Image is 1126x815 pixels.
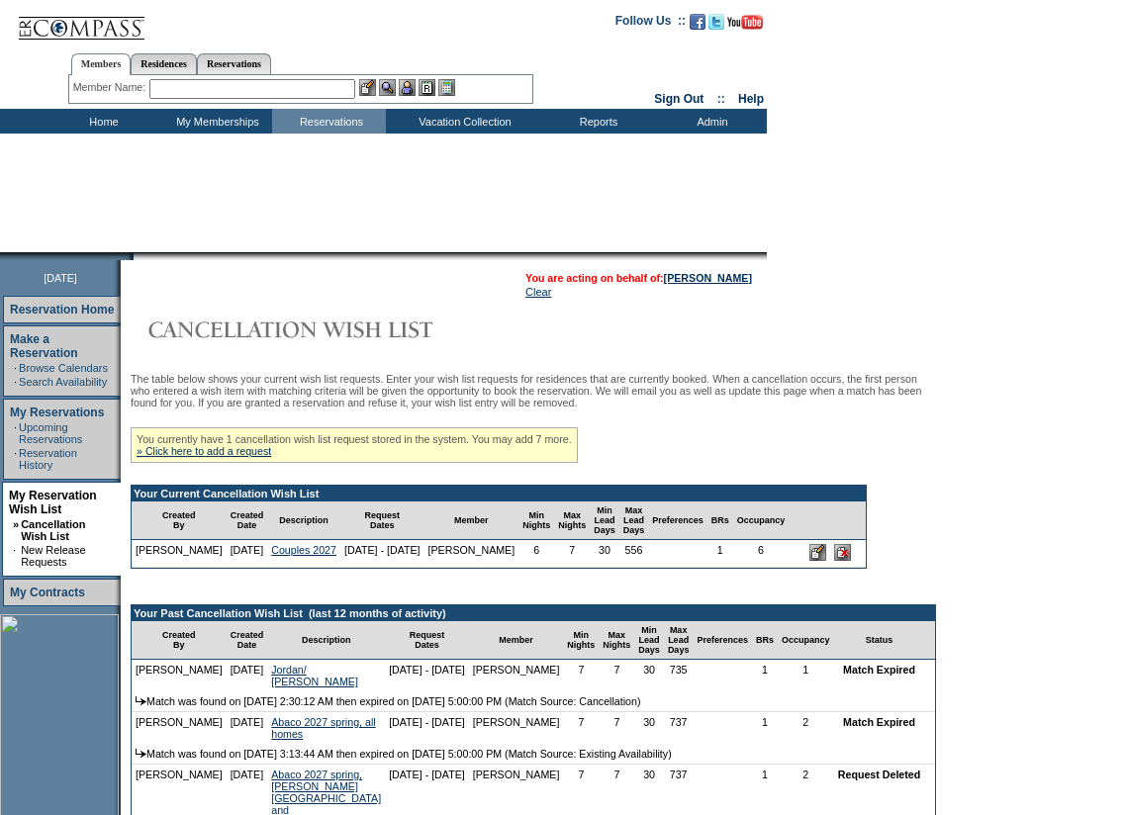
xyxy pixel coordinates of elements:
span: :: [717,92,725,106]
td: 30 [634,712,664,744]
a: My Reservation Wish List [9,489,97,516]
nobr: Match Expired [843,716,915,728]
td: BRs [752,621,778,660]
img: b_calculator.gif [438,79,455,96]
b: » [13,518,19,530]
td: Admin [653,109,767,134]
td: Member [424,501,519,540]
a: Browse Calendars [19,362,108,374]
td: 1 [752,660,778,691]
a: My Reservations [10,406,104,419]
td: 7 [563,712,599,744]
a: Reservation History [19,447,77,471]
td: My Memberships [158,109,272,134]
td: 7 [554,540,590,568]
a: Follow us on Twitter [708,20,724,32]
td: Created By [132,621,227,660]
a: Clear [525,286,551,298]
a: Become our fan on Facebook [690,20,705,32]
td: 735 [664,660,694,691]
nobr: [DATE] - [DATE] [389,769,465,780]
td: Reports [539,109,653,134]
td: Request Dates [340,501,424,540]
img: b_edit.gif [359,79,376,96]
nobr: Match Expired [843,664,915,676]
td: 1 [752,712,778,744]
td: 1 [778,660,834,691]
td: Status [833,621,924,660]
a: New Release Requests [21,544,85,568]
img: Cancellation Wish List [131,310,526,349]
span: You are acting on behalf of: [525,272,752,284]
div: Member Name: [73,79,149,96]
div: You currently have 1 cancellation wish list request stored in the system. You may add 7 more. [131,427,578,463]
input: Delete this Request [834,544,851,561]
td: 1 [707,540,733,568]
a: Abaco 2027 spring, all homes [271,716,375,740]
td: · [14,447,17,471]
td: [PERSON_NAME] [132,660,227,691]
a: Jordan/ [PERSON_NAME] [271,664,358,687]
nobr: [DATE] - [DATE] [389,664,465,676]
td: Min Lead Days [590,501,619,540]
td: [DATE] [227,712,268,744]
a: Cancellation Wish List [21,518,85,542]
td: [PERSON_NAME] [424,540,519,568]
td: 6 [518,540,554,568]
nobr: Request Deleted [838,769,921,780]
td: [PERSON_NAME] [469,660,564,691]
td: Description [267,501,340,540]
td: 556 [619,540,649,568]
td: Created By [132,501,227,540]
td: 30 [590,540,619,568]
a: Members [71,53,132,75]
td: [DATE] [227,540,268,568]
img: Become our fan on Facebook [690,14,705,30]
td: Home [45,109,158,134]
a: My Contracts [10,586,85,599]
input: Edit this Request [809,544,826,561]
img: arrow.gif [136,749,146,758]
td: Max Lead Days [619,501,649,540]
td: · [14,376,17,388]
td: Match was found on [DATE] 2:30:12 AM then expired on [DATE] 5:00:00 PM (Match Source: Cancellation) [132,691,935,712]
img: Reservations [419,79,435,96]
a: Reservation Home [10,303,114,317]
td: [PERSON_NAME] [132,540,227,568]
td: [DATE] [227,660,268,691]
td: Match was found on [DATE] 3:13:44 AM then expired on [DATE] 5:00:00 PM (Match Source: Existing Av... [132,744,935,765]
a: Subscribe to our YouTube Channel [727,20,763,32]
img: Subscribe to our YouTube Channel [727,15,763,30]
td: Preferences [648,501,707,540]
td: Max Nights [599,621,634,660]
a: Upcoming Reservations [19,421,82,445]
td: Min Nights [563,621,599,660]
img: View [379,79,396,96]
a: [PERSON_NAME] [664,272,752,284]
a: Sign Out [654,92,704,106]
td: · [14,421,17,445]
td: Reservations [272,109,386,134]
td: Your Current Cancellation Wish List [132,486,866,501]
td: Member [469,621,564,660]
a: Residences [131,53,197,74]
img: arrow.gif [136,696,146,705]
td: BRs [707,501,733,540]
td: 7 [599,660,634,691]
td: [PERSON_NAME] [469,712,564,744]
td: Min Nights [518,501,554,540]
td: Occupancy [733,501,790,540]
td: 7 [599,712,634,744]
td: Occupancy [778,621,834,660]
td: Max Lead Days [664,621,694,660]
td: 737 [664,712,694,744]
td: 6 [733,540,790,568]
td: [PERSON_NAME] [132,712,227,744]
span: [DATE] [44,272,77,284]
nobr: [DATE] - [DATE] [389,716,465,728]
a: Help [738,92,764,106]
img: blank.gif [134,252,136,260]
img: Impersonate [399,79,416,96]
td: Max Nights [554,501,590,540]
td: Created Date [227,621,268,660]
